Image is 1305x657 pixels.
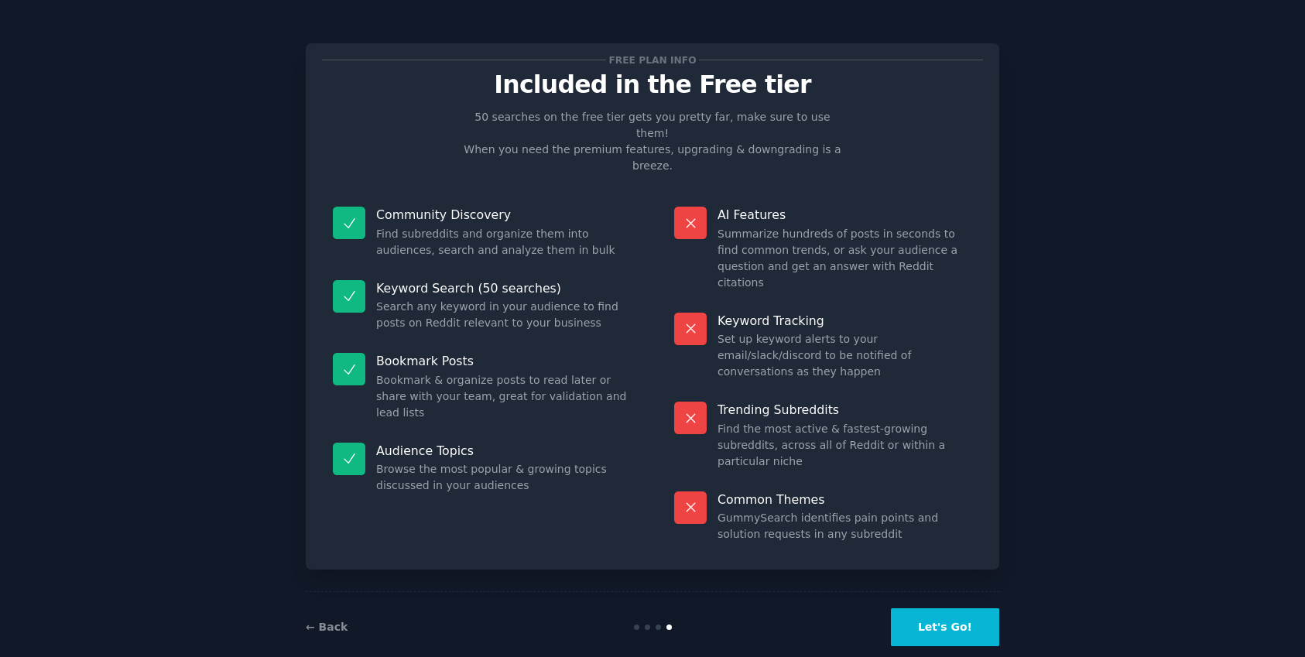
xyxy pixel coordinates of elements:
[376,372,631,421] dd: Bookmark & organize posts to read later or share with your team, great for validation and lead lists
[322,71,983,98] p: Included in the Free tier
[718,421,972,470] dd: Find the most active & fastest-growing subreddits, across all of Reddit or within a particular niche
[376,226,631,258] dd: Find subreddits and organize them into audiences, search and analyze them in bulk
[306,621,348,633] a: ← Back
[457,109,848,174] p: 50 searches on the free tier gets you pretty far, make sure to use them! When you need the premiu...
[376,461,631,494] dd: Browse the most popular & growing topics discussed in your audiences
[606,52,699,68] span: Free plan info
[376,353,631,369] p: Bookmark Posts
[718,207,972,223] p: AI Features
[718,331,972,380] dd: Set up keyword alerts to your email/slack/discord to be notified of conversations as they happen
[718,491,972,508] p: Common Themes
[376,299,631,331] dd: Search any keyword in your audience to find posts on Reddit relevant to your business
[718,510,972,542] dd: GummySearch identifies pain points and solution requests in any subreddit
[891,608,999,646] button: Let's Go!
[376,280,631,296] p: Keyword Search (50 searches)
[718,313,972,329] p: Keyword Tracking
[376,207,631,223] p: Community Discovery
[718,402,972,418] p: Trending Subreddits
[376,443,631,459] p: Audience Topics
[718,226,972,291] dd: Summarize hundreds of posts in seconds to find common trends, or ask your audience a question and...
